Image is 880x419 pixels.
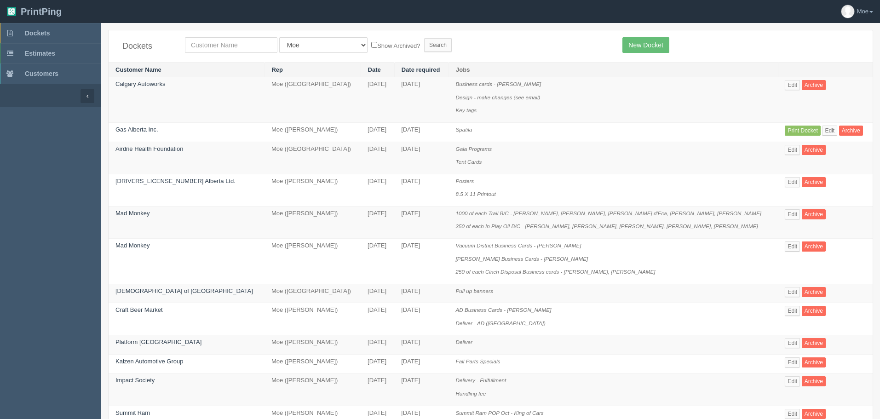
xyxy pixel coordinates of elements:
[265,142,361,174] td: Moe ([GEOGRAPHIC_DATA])
[115,145,183,152] a: Airdrie Health Foundation
[456,358,500,364] i: Fall Parts Specials
[456,320,546,326] i: Deliver - AD ([GEOGRAPHIC_DATA])
[394,206,449,238] td: [DATE]
[115,287,253,294] a: [DEMOGRAPHIC_DATA] of [GEOGRAPHIC_DATA]
[265,303,361,335] td: Moe ([PERSON_NAME])
[802,145,826,155] a: Archive
[361,142,394,174] td: [DATE]
[456,210,762,216] i: 1000 of each Trail B/C - [PERSON_NAME], [PERSON_NAME], [PERSON_NAME] d'Eca, [PERSON_NAME], [PERSO...
[802,177,826,187] a: Archive
[802,209,826,219] a: Archive
[822,126,837,136] a: Edit
[802,80,826,90] a: Archive
[185,37,277,53] input: Customer Name
[456,410,544,416] i: Summit Ram POP Oct - King of Cars
[456,223,758,229] i: 250 of each In Play Oil B/C - [PERSON_NAME], [PERSON_NAME], [PERSON_NAME], [PERSON_NAME], [PERSON...
[115,339,201,345] a: Platform [GEOGRAPHIC_DATA]
[115,358,183,365] a: Kaizen Automotive Group
[802,338,826,348] a: Archive
[361,354,394,373] td: [DATE]
[265,335,361,355] td: Moe ([PERSON_NAME])
[456,159,482,165] i: Tent Cards
[361,373,394,406] td: [DATE]
[394,284,449,303] td: [DATE]
[394,77,449,123] td: [DATE]
[802,306,826,316] a: Archive
[785,409,800,419] a: Edit
[361,77,394,123] td: [DATE]
[456,146,492,152] i: Gala Programs
[265,206,361,238] td: Moe ([PERSON_NAME])
[394,174,449,206] td: [DATE]
[7,7,16,16] img: logo-3e63b451c926e2ac314895c53de4908e5d424f24456219fb08d385ab2e579770.png
[115,377,155,384] a: Impact Society
[265,123,361,142] td: Moe ([PERSON_NAME])
[839,126,863,136] a: Archive
[361,238,394,284] td: [DATE]
[361,174,394,206] td: [DATE]
[115,210,150,217] a: Mad Monkey
[361,303,394,335] td: [DATE]
[456,256,588,262] i: [PERSON_NAME] Business Cards - [PERSON_NAME]
[622,37,669,53] a: New Docket
[115,80,165,87] a: Calgary Autoworks
[402,66,440,73] a: Date required
[785,306,800,316] a: Edit
[424,38,452,52] input: Search
[122,42,171,51] h4: Dockets
[456,81,541,87] i: Business cards - [PERSON_NAME]
[449,63,778,77] th: Jobs
[115,66,161,73] a: Customer Name
[115,178,236,184] a: [DRIVERS_LICENSE_NUMBER] Alberta Ltd.
[456,126,472,132] i: Spatila
[265,174,361,206] td: Moe ([PERSON_NAME])
[456,377,506,383] i: Delivery - Fulfullment
[785,287,800,297] a: Edit
[394,303,449,335] td: [DATE]
[394,335,449,355] td: [DATE]
[785,80,800,90] a: Edit
[394,238,449,284] td: [DATE]
[456,191,496,197] i: 8.5 X 11 Printout
[265,77,361,123] td: Moe ([GEOGRAPHIC_DATA])
[115,126,158,133] a: Gas Alberta Inc.
[371,42,377,48] input: Show Archived?
[785,376,800,386] a: Edit
[802,287,826,297] a: Archive
[361,206,394,238] td: [DATE]
[785,177,800,187] a: Edit
[394,123,449,142] td: [DATE]
[456,307,552,313] i: AD Business Cards - [PERSON_NAME]
[802,409,826,419] a: Archive
[265,238,361,284] td: Moe ([PERSON_NAME])
[25,50,55,57] span: Estimates
[25,70,58,77] span: Customers
[456,269,656,275] i: 250 of each Cinch Disposal Business cards - [PERSON_NAME], [PERSON_NAME]
[371,40,420,51] label: Show Archived?
[456,178,474,184] i: Posters
[115,242,150,249] a: Mad Monkey
[394,373,449,406] td: [DATE]
[265,354,361,373] td: Moe ([PERSON_NAME])
[394,354,449,373] td: [DATE]
[802,241,826,252] a: Archive
[456,339,472,345] i: Deliver
[785,357,800,367] a: Edit
[368,66,381,73] a: Date
[394,142,449,174] td: [DATE]
[841,5,854,18] img: avatar_default-7531ab5dedf162e01f1e0bb0964e6a185e93c5c22dfe317fb01d7f8cd2b1632c.jpg
[265,373,361,406] td: Moe ([PERSON_NAME])
[271,66,283,73] a: Rep
[456,94,541,100] i: Design - make changes (see email)
[265,284,361,303] td: Moe ([GEOGRAPHIC_DATA])
[361,284,394,303] td: [DATE]
[361,335,394,355] td: [DATE]
[802,376,826,386] a: Archive
[456,107,477,113] i: Key tags
[785,338,800,348] a: Edit
[115,306,163,313] a: Craft Beer Market
[785,241,800,252] a: Edit
[785,209,800,219] a: Edit
[361,123,394,142] td: [DATE]
[802,357,826,367] a: Archive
